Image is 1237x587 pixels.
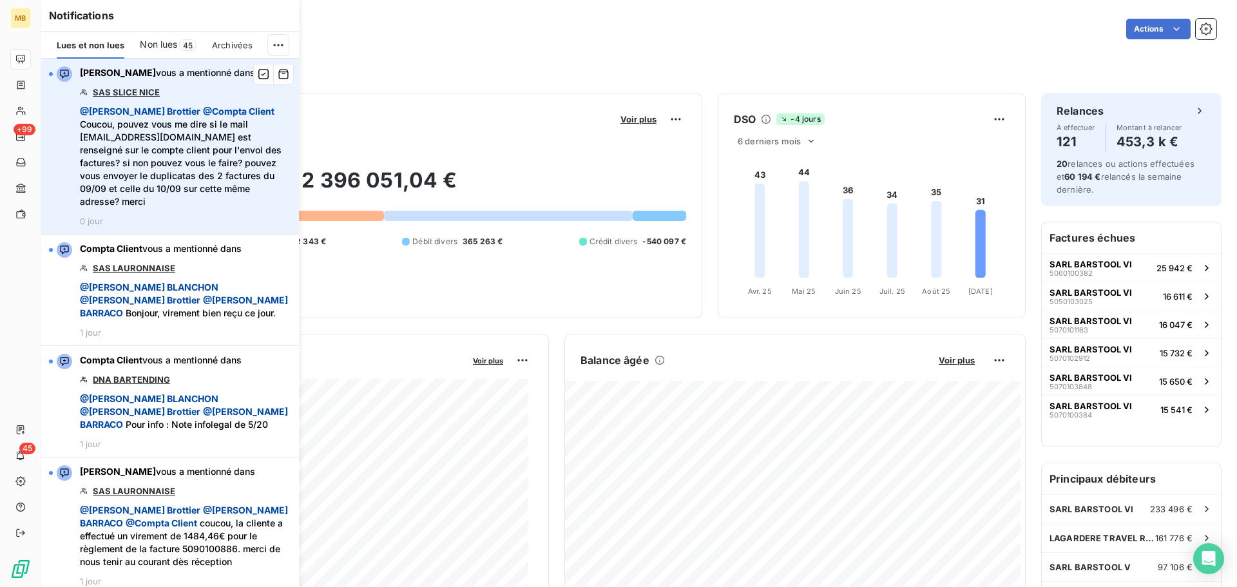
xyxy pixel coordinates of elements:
[617,113,660,125] button: Voir plus
[80,67,156,78] span: [PERSON_NAME]
[1155,533,1193,543] span: 161 776 €
[280,236,327,247] span: 1 692 343 €
[1159,320,1193,330] span: 16 047 €
[140,38,177,51] span: Non lues
[1117,131,1182,152] h4: 453,3 k €
[80,576,101,586] span: 1 jour
[1050,287,1132,298] span: SARL BARSTOOL VI
[935,354,979,366] button: Voir plus
[212,40,253,50] span: Archivées
[748,287,772,296] tspan: Avr. 25
[1160,405,1193,415] span: 15 541 €
[10,8,31,28] div: MB
[1050,298,1093,305] span: 5050103025
[1042,367,1221,395] button: SARL BARSTOOL VI507010384815 650 €
[41,235,299,346] button: Compta Clientvous a mentionné dansSAS LAURONNAISE @[PERSON_NAME] BLANCHON @[PERSON_NAME] Brottier...
[1050,562,1131,572] span: SARL BARSTOOL V
[80,504,291,568] span: coucou, la cliente a effectué un virement de 1484,46€ pour le règlement de la facture 5090100886....
[93,87,160,97] a: SAS SLICE NICE
[179,39,197,51] span: 45
[939,355,975,365] span: Voir plus
[80,327,101,338] span: 1 jour
[1159,376,1193,387] span: 15 650 €
[879,287,905,296] tspan: Juil. 25
[463,236,503,247] span: 365 263 €
[776,113,824,125] span: -4 jours
[80,354,242,367] span: vous a mentionné dans
[126,517,197,528] span: @ Compta Client
[738,136,801,146] span: 6 derniers mois
[1050,354,1090,362] span: 5070102912
[10,559,31,579] img: Logo LeanPay
[1050,411,1092,419] span: 5070100384
[1156,263,1193,273] span: 25 942 €
[1042,338,1221,367] button: SARL BARSTOOL VI507010291215 732 €
[1050,383,1092,390] span: 5070103848
[642,236,686,247] span: -540 097 €
[1042,395,1221,423] button: SARL BARSTOOL VI507010038415 541 €
[80,393,218,404] span: @ [PERSON_NAME] BLANCHON
[1057,159,1068,169] span: 20
[80,505,200,515] span: @ [PERSON_NAME] Brottier
[1150,504,1193,514] span: 233 496 €
[1050,326,1088,334] span: 5070101163
[835,287,861,296] tspan: Juin 25
[1050,344,1132,354] span: SARL BARSTOOL VI
[93,374,170,385] a: DNA BARTENDING
[1193,543,1224,574] div: Open Intercom Messenger
[41,59,299,235] button: [PERSON_NAME]vous a mentionné dansSAS SLICE NICE @[PERSON_NAME] Brottier @Compta Client Coucou, p...
[1057,124,1095,131] span: À effectuer
[80,294,200,305] span: @ [PERSON_NAME] Brottier
[1050,316,1132,326] span: SARL BARSTOOL VI
[80,466,156,477] span: [PERSON_NAME]
[580,352,649,368] h6: Balance âgée
[57,40,124,50] span: Lues et non lues
[80,243,142,254] span: Compta Client
[80,106,200,117] span: @ [PERSON_NAME] Brottier
[80,216,103,226] span: 0 jour
[469,354,507,366] button: Voir plus
[93,263,175,273] a: SAS LAURONNAISE
[1126,19,1191,39] button: Actions
[73,168,686,206] h2: 2 396 051,04 €
[1160,348,1193,358] span: 15 732 €
[49,8,291,23] h6: Notifications
[41,346,299,457] button: Compta Clientvous a mentionné dansDNA BARTENDING @[PERSON_NAME] BLANCHON @[PERSON_NAME] Brottier ...
[80,282,218,293] span: @ [PERSON_NAME] BLANCHON
[203,106,274,117] span: @ Compta Client
[1057,159,1194,195] span: relances ou actions effectuées et relancés la semaine dernière.
[590,236,638,247] span: Crédit divers
[80,439,101,449] span: 1 jour
[620,114,657,124] span: Voir plus
[80,66,255,79] span: vous a mentionné dans
[80,281,291,320] span: Bonjour, virement bien reçu ce jour.
[80,465,255,478] span: vous a mentionné dans
[80,406,200,417] span: @ [PERSON_NAME] Brottier
[734,111,756,127] h6: DSO
[922,287,950,296] tspan: Août 25
[1042,222,1221,253] h6: Factures échues
[1057,131,1095,152] h4: 121
[1158,562,1193,572] span: 97 106 €
[1042,282,1221,310] button: SARL BARSTOOL VI505010302516 611 €
[1057,103,1104,119] h6: Relances
[792,287,816,296] tspan: Mai 25
[80,242,242,255] span: vous a mentionné dans
[1042,463,1221,494] h6: Principaux débiteurs
[1050,269,1093,277] span: 5060100382
[412,236,457,247] span: Débit divers
[93,486,175,496] a: SAS LAURONNAISE
[1050,372,1132,383] span: SARL BARSTOOL VI
[1050,533,1155,543] span: LAGARDERE TRAVEL RETAIL [GEOGRAPHIC_DATA]
[1050,401,1132,411] span: SARL BARSTOOL VI
[80,105,291,208] span: Coucou, pouvez vous me dire si le mail [EMAIL_ADDRESS][DOMAIN_NAME] est renseigné sur le compte c...
[1064,171,1100,182] span: 60 194 €
[968,287,993,296] tspan: [DATE]
[1163,291,1193,302] span: 16 611 €
[80,392,291,431] span: Pour info : Note infolegal de 5/20
[1117,124,1182,131] span: Montant à relancer
[1042,310,1221,338] button: SARL BARSTOOL VI507010116316 047 €
[14,124,35,135] span: +99
[19,443,35,454] span: 45
[1050,504,1133,514] span: SARL BARSTOOL VI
